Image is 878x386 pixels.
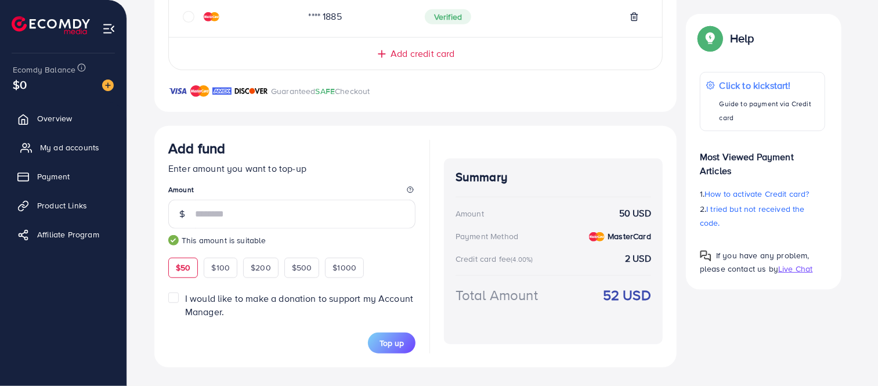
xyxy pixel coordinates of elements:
div: Total Amount [456,285,538,305]
p: Guide to payment via Credit card [720,97,819,125]
strong: 50 USD [619,207,651,220]
img: brand [168,84,187,98]
h3: Add fund [168,140,225,157]
p: Guaranteed Checkout [271,84,370,98]
img: brand [234,84,268,98]
span: Live Chat [778,263,812,275]
img: menu [102,22,115,35]
p: Click to kickstart! [720,78,819,92]
a: Overview [9,107,118,130]
div: Payment Method [456,230,518,242]
strong: MasterCard [608,230,651,242]
span: I tried but not received the code. [700,203,805,229]
img: Popup guide [700,28,721,49]
p: Help [730,31,754,45]
div: Credit card fee [456,253,537,265]
h4: Summary [456,170,651,185]
img: guide [168,235,179,246]
small: (4.00%) [511,255,533,264]
a: Affiliate Program [9,223,118,246]
img: brand [212,84,232,98]
svg: circle [183,11,194,23]
span: $500 [292,262,312,273]
span: I would like to make a donation to support my Account Manager. [185,292,413,318]
img: Popup guide [700,250,711,262]
img: credit [589,232,605,241]
img: logo [12,16,90,34]
img: credit [204,12,219,21]
span: Top up [380,337,404,349]
span: Affiliate Program [37,229,99,240]
span: $50 [176,262,190,273]
p: 2. [700,202,825,230]
span: Verified [425,9,471,24]
span: Ecomdy Balance [13,64,75,75]
a: Payment [9,165,118,188]
img: image [102,80,114,91]
span: $100 [211,262,230,273]
p: 1. [700,187,825,201]
span: Overview [37,113,72,124]
a: Product Links [9,194,118,217]
span: If you have any problem, please contact us by [700,250,810,275]
iframe: Chat [829,334,869,377]
p: Enter amount you want to top-up [168,161,415,175]
span: SAFE [316,85,335,97]
button: Top up [368,333,415,353]
span: How to activate Credit card? [704,188,809,200]
img: brand [190,84,209,98]
legend: Amount [168,185,415,199]
strong: 2 USD [625,252,651,265]
span: Product Links [37,200,87,211]
span: My ad accounts [40,142,99,153]
p: Most Viewed Payment Articles [700,140,825,178]
span: $0 [13,76,27,93]
div: Amount [456,208,484,219]
small: This amount is suitable [168,235,415,246]
strong: 52 USD [603,285,651,305]
span: $1000 [333,262,356,273]
span: Payment [37,171,70,182]
span: $200 [251,262,271,273]
a: My ad accounts [9,136,118,159]
span: Add credit card [391,47,454,60]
